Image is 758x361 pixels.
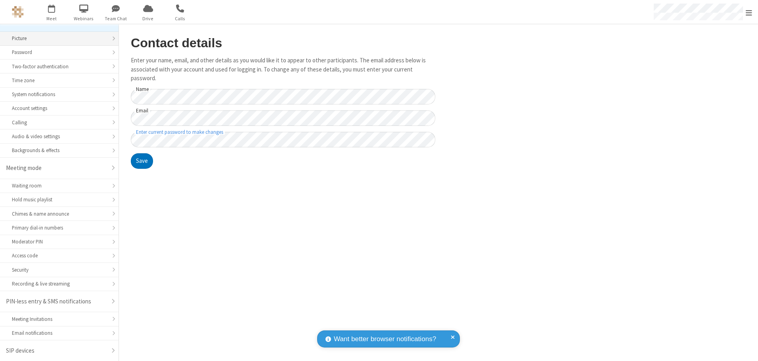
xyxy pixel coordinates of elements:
div: Password [12,48,107,56]
div: Meeting mode [6,164,107,173]
div: Two-factor authentication [12,63,107,70]
div: Email notifications [12,329,107,337]
div: Audio & video settings [12,133,107,140]
input: Name [131,89,435,104]
div: Backgrounds & effects [12,147,107,154]
div: Access code [12,252,107,259]
span: Webinars [69,15,99,22]
span: Want better browser notifications? [334,334,436,344]
input: Enter current password to make changes [131,132,435,147]
div: Meeting Invitations [12,315,107,323]
div: SIP devices [6,346,107,355]
input: Email [131,110,435,126]
h2: Contact details [131,36,435,50]
div: System notifications [12,91,107,98]
button: Save [131,153,153,169]
img: QA Selenium DO NOT DELETE OR CHANGE [12,6,24,18]
span: Team Chat [101,15,131,22]
div: Recording & live streaming [12,280,107,288]
p: Enter your name, email, and other details as you would like it to appear to other participants. T... [131,56,435,83]
div: Calling [12,119,107,126]
div: Hold music playlist [12,196,107,203]
div: Account settings [12,104,107,112]
div: PIN-less entry & SMS notifications [6,297,107,306]
div: Waiting room [12,182,107,189]
div: Primary dial-in numbers [12,224,107,232]
div: Time zone [12,77,107,84]
div: Moderator PIN [12,238,107,245]
span: Meet [37,15,67,22]
span: Calls [165,15,195,22]
span: Drive [133,15,163,22]
div: Picture [12,35,107,42]
div: Security [12,266,107,274]
div: Chimes & name announce [12,210,107,218]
